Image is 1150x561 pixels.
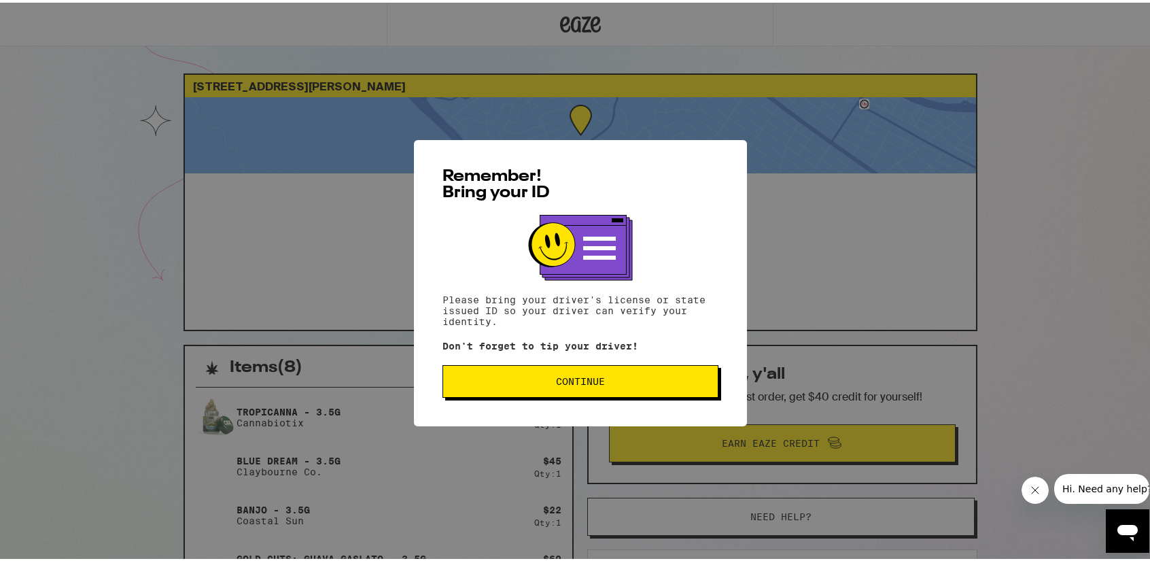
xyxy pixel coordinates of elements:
p: Please bring your driver's license or state issued ID so your driver can verify your identity. [442,292,718,324]
span: Continue [556,374,605,384]
span: Hi. Need any help? [8,10,98,20]
button: Continue [442,362,718,395]
iframe: Message from company [1054,471,1149,501]
iframe: Button to launch messaging window [1106,507,1149,550]
iframe: Close message [1022,474,1049,501]
span: Remember! Bring your ID [442,166,550,199]
p: Don't forget to tip your driver! [442,338,718,349]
